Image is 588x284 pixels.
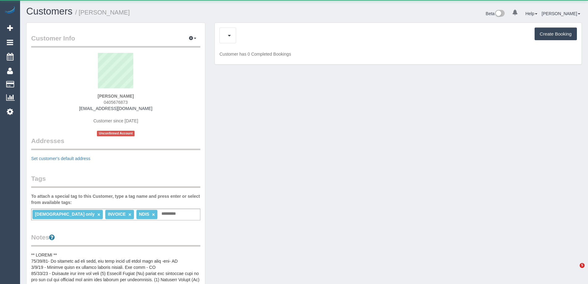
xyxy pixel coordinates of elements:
a: Set customer's default address [31,156,90,161]
legend: Notes [31,233,200,247]
strong: [PERSON_NAME] [98,94,134,99]
p: Customer has 0 Completed Bookings [219,51,577,57]
span: Unconfirmed Account [97,131,135,136]
iframe: Intercom live chat [567,263,582,278]
small: / [PERSON_NAME] [75,9,130,16]
img: Automaid Logo [4,6,16,15]
img: New interface [494,10,505,18]
button: Create Booking [535,28,577,40]
a: Customers [26,6,73,17]
legend: Tags [31,174,200,188]
a: × [128,212,131,217]
span: 5 [580,263,585,268]
legend: Customer Info [31,34,200,48]
span: Customer since [DATE] [93,118,138,123]
a: [PERSON_NAME] [542,11,580,16]
a: Beta [486,11,505,16]
a: Help [525,11,537,16]
label: To attach a special tag to this Customer, type a tag name and press enter or select from availabl... [31,193,200,206]
a: [EMAIL_ADDRESS][DOMAIN_NAME] [79,106,152,111]
span: 0405676873 [104,100,128,105]
a: × [152,212,155,217]
span: NDIS [139,212,149,217]
a: × [97,212,100,217]
span: [DEMOGRAPHIC_DATA] only [35,212,94,217]
span: INVOICE [108,212,126,217]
